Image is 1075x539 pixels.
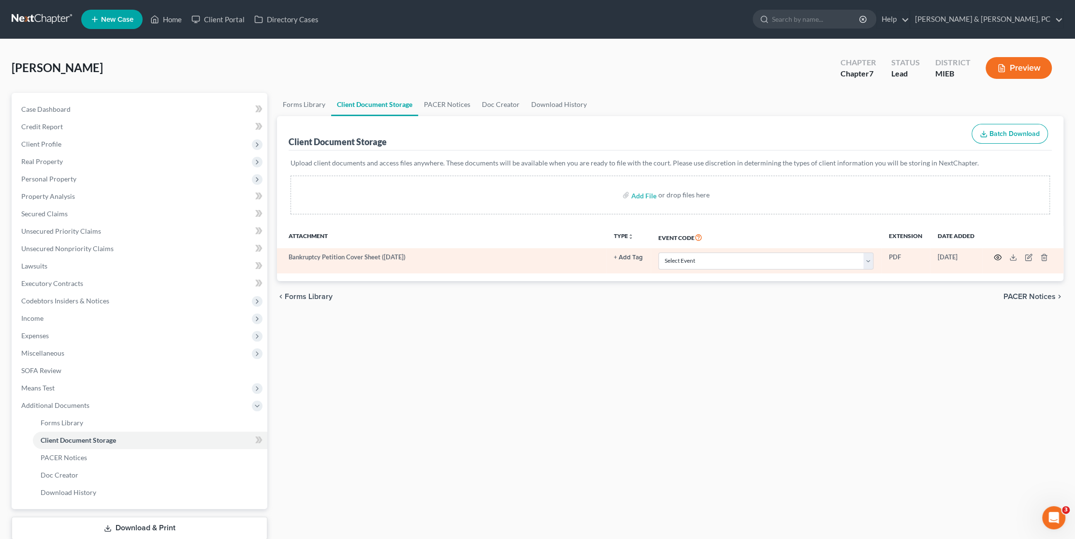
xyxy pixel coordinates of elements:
[33,466,267,484] a: Doc Creator
[21,210,68,218] span: Secured Claims
[33,432,267,449] a: Client Document Storage
[277,248,606,273] td: Bankruptcy Petition Cover Sheet ([DATE])
[21,175,76,183] span: Personal Property
[935,57,970,68] div: District
[930,248,982,273] td: [DATE]
[33,484,267,501] a: Download History
[891,68,920,79] div: Lead
[614,233,634,240] button: TYPEunfold_more
[877,11,909,28] a: Help
[21,349,64,357] span: Miscellaneous
[277,293,285,300] i: chevron_left
[1003,293,1063,300] button: PACER Notices chevron_right
[869,69,873,78] span: 7
[21,384,55,392] span: Means Test
[930,226,982,248] th: Date added
[986,57,1052,79] button: Preview
[14,240,267,257] a: Unsecured Nonpriority Claims
[21,157,63,165] span: Real Property
[614,253,643,262] a: + Add Tag
[41,471,78,479] span: Doc Creator
[12,60,103,75] span: [PERSON_NAME]
[277,93,331,116] a: Forms Library
[21,122,63,131] span: Credit Report
[910,11,1063,28] a: [PERSON_NAME] & [PERSON_NAME], PC
[21,297,109,305] span: Codebtors Insiders & Notices
[614,255,643,261] button: + Add Tag
[14,362,267,379] a: SOFA Review
[628,234,634,240] i: unfold_more
[101,16,133,23] span: New Case
[1042,506,1065,529] iframe: Intercom live chat
[21,227,101,235] span: Unsecured Priority Claims
[841,57,876,68] div: Chapter
[41,453,87,462] span: PACER Notices
[21,140,61,148] span: Client Profile
[1056,293,1063,300] i: chevron_right
[476,93,525,116] a: Doc Creator
[145,11,187,28] a: Home
[525,93,593,116] a: Download History
[41,436,116,444] span: Client Document Storage
[1003,293,1056,300] span: PACER Notices
[187,11,249,28] a: Client Portal
[289,136,387,148] div: Client Document Storage
[21,105,71,113] span: Case Dashboard
[14,275,267,292] a: Executory Contracts
[14,205,267,223] a: Secured Claims
[41,419,83,427] span: Forms Library
[772,10,860,28] input: Search by name...
[841,68,876,79] div: Chapter
[249,11,323,28] a: Directory Cases
[891,57,920,68] div: Status
[1062,506,1070,514] span: 3
[14,257,267,275] a: Lawsuits
[21,262,47,270] span: Lawsuits
[41,488,96,496] span: Download History
[935,68,970,79] div: MIEB
[989,130,1040,138] span: Batch Download
[21,279,83,287] span: Executory Contracts
[21,401,89,409] span: Additional Documents
[21,192,75,200] span: Property Analysis
[331,93,418,116] a: Client Document Storage
[972,124,1048,144] button: Batch Download
[291,158,1050,168] p: Upload client documents and access files anywhere. These documents will be available when you are...
[33,449,267,466] a: PACER Notices
[21,366,61,374] span: SOFA Review
[277,226,606,248] th: Attachment
[14,188,267,205] a: Property Analysis
[658,190,710,200] div: or drop files here
[21,244,114,253] span: Unsecured Nonpriority Claims
[21,331,49,340] span: Expenses
[14,223,267,240] a: Unsecured Priority Claims
[881,248,930,273] td: PDF
[285,293,333,300] span: Forms Library
[14,118,267,135] a: Credit Report
[881,226,930,248] th: Extension
[14,101,267,118] a: Case Dashboard
[33,414,267,432] a: Forms Library
[277,293,333,300] button: chevron_left Forms Library
[418,93,476,116] a: PACER Notices
[21,314,44,322] span: Income
[651,226,881,248] th: Event Code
